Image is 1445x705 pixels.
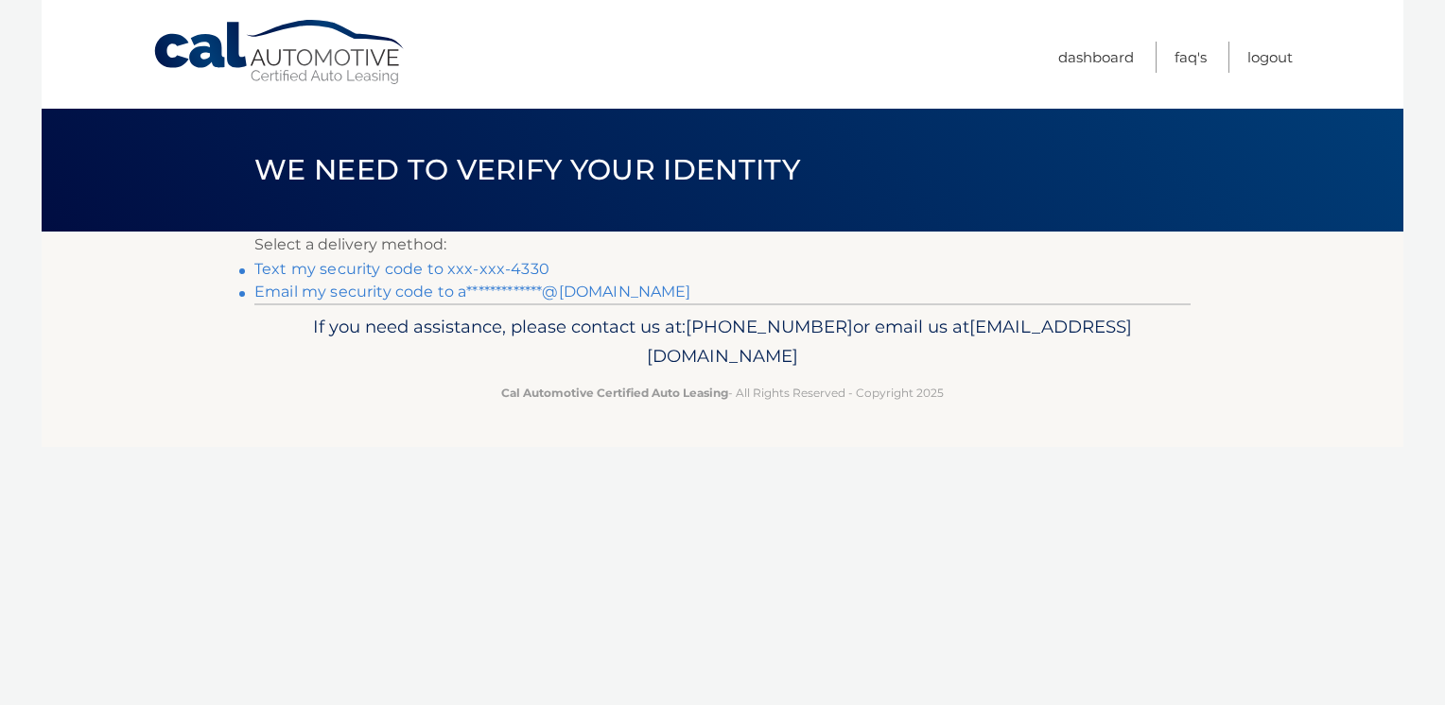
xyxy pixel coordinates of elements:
[1175,42,1207,73] a: FAQ's
[1058,42,1134,73] a: Dashboard
[254,260,549,278] a: Text my security code to xxx-xxx-4330
[501,386,728,400] strong: Cal Automotive Certified Auto Leasing
[254,232,1191,258] p: Select a delivery method:
[267,312,1178,372] p: If you need assistance, please contact us at: or email us at
[1247,42,1293,73] a: Logout
[267,383,1178,403] p: - All Rights Reserved - Copyright 2025
[686,316,853,337] span: [PHONE_NUMBER]
[254,152,800,187] span: We need to verify your identity
[152,19,408,86] a: Cal Automotive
